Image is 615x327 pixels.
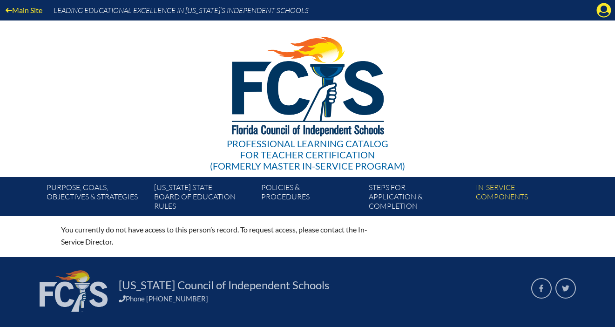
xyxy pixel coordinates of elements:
a: In-servicecomponents [472,181,579,216]
span: for Teacher Certification [240,149,375,160]
a: Main Site [2,4,46,16]
div: Phone [PHONE_NUMBER] [119,294,520,303]
a: Policies &Procedures [257,181,365,216]
a: [US_STATE] Council of Independent Schools [115,278,333,293]
svg: Manage account [596,3,611,18]
a: Purpose, goals,objectives & strategies [43,181,150,216]
div: Professional Learning Catalog (formerly Master In-service Program) [210,138,405,171]
img: FCISlogo221.eps [211,20,404,148]
a: Professional Learning Catalog for Teacher Certification(formerly Master In-service Program) [206,19,409,173]
a: Steps forapplication & completion [365,181,472,216]
p: You currently do not have access to this person’s record. To request access, please contact the I... [61,224,389,248]
img: FCIS_logo_white [40,270,108,312]
a: [US_STATE] StateBoard of Education rules [150,181,257,216]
